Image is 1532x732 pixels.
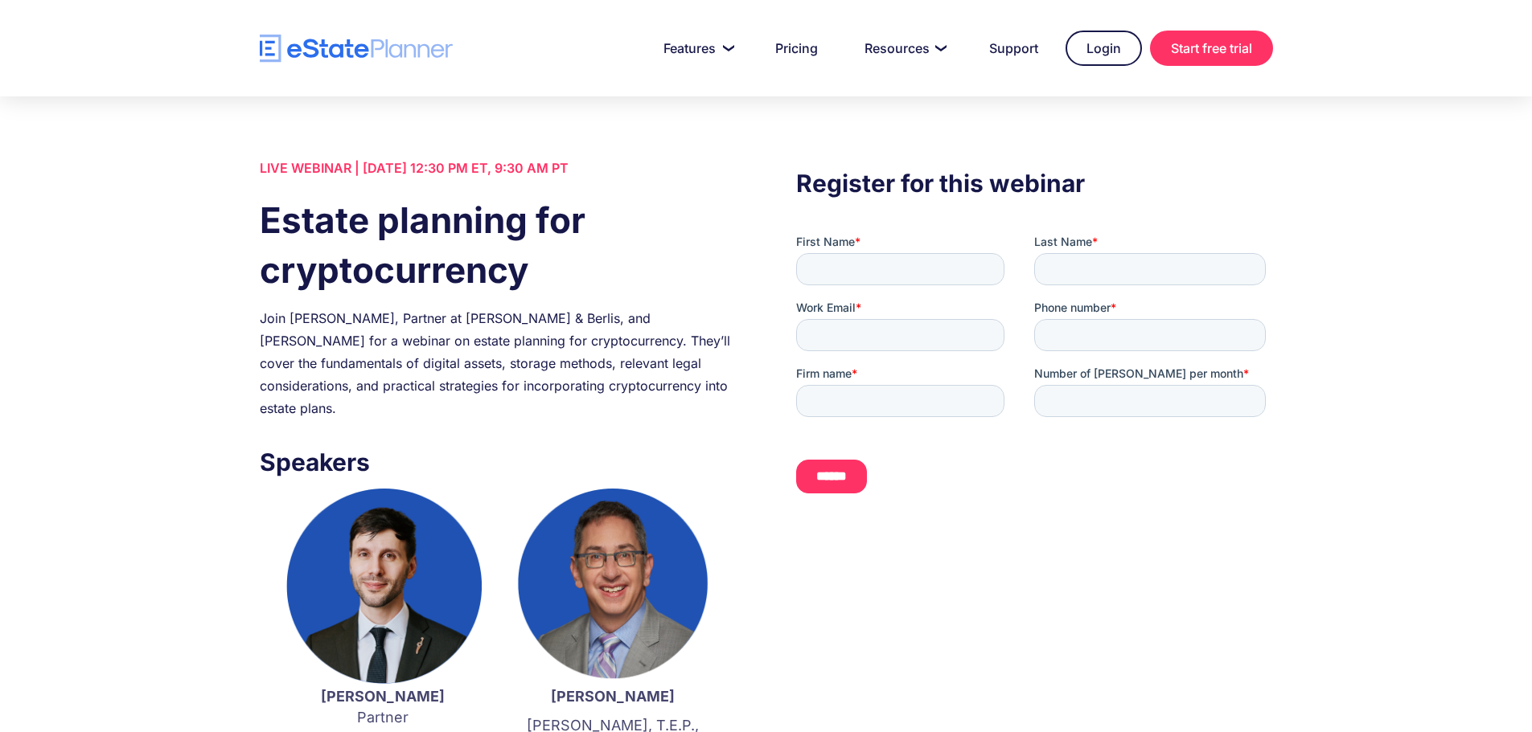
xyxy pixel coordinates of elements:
[260,307,736,419] div: Join [PERSON_NAME], Partner at [PERSON_NAME] & Berlis, and [PERSON_NAME] for a webinar on estate ...
[644,32,748,64] a: Features
[796,165,1272,202] h3: Register for this webinar
[796,234,1272,507] iframe: Form 0
[970,32,1058,64] a: Support
[1066,31,1142,66] a: Login
[756,32,837,64] a: Pricing
[260,157,736,179] div: LIVE WEBINAR | [DATE] 12:30 PM ET, 9:30 AM PT
[260,444,736,481] h3: Speakers
[551,688,675,705] strong: [PERSON_NAME]
[284,686,482,728] p: Partner
[260,195,736,295] h1: Estate planning for cryptocurrency
[845,32,962,64] a: Resources
[1150,31,1273,66] a: Start free trial
[321,688,445,705] strong: [PERSON_NAME]
[260,35,453,63] a: home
